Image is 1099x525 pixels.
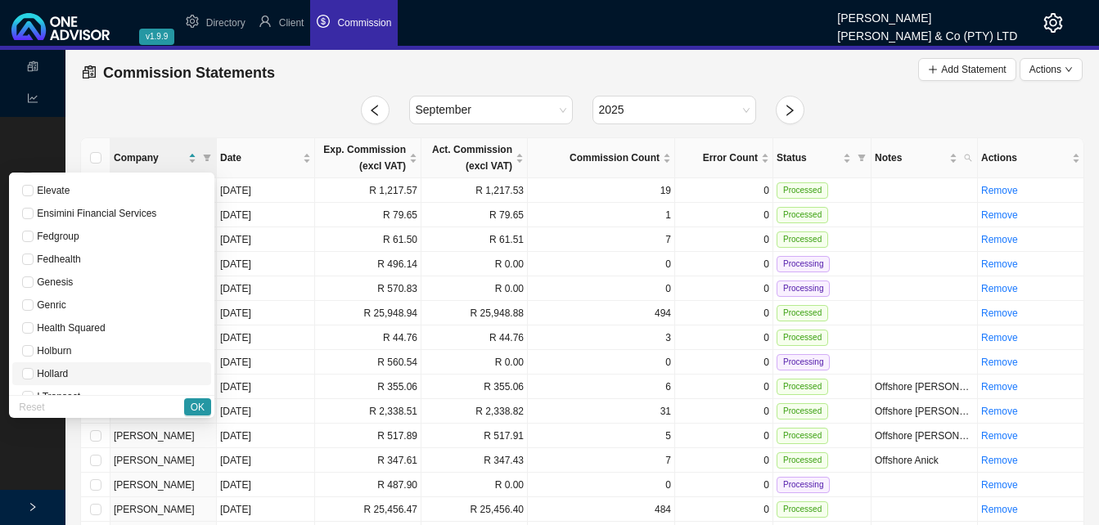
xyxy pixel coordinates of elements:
span: Processed [777,428,828,444]
span: Processed [777,305,828,321]
a: Remove [981,381,1018,393]
td: 0 [675,473,773,497]
td: [DATE] [217,375,315,399]
td: 5 [528,424,675,448]
span: [PERSON_NAME] [114,430,195,442]
a: Remove [981,430,1018,442]
td: [DATE] [217,473,315,497]
span: left [368,104,381,117]
td: R 496.14 [315,252,421,276]
a: Remove [981,357,1018,368]
td: R 25,948.94 [315,301,421,325]
span: Commission Count [531,150,660,166]
a: Remove [981,406,1018,417]
td: Offshore Dave [872,399,978,424]
td: R 1,217.57 [315,178,421,203]
td: 0 [675,399,773,424]
td: [DATE] [217,424,315,448]
td: [DATE] [217,350,315,375]
th: Status [773,138,872,178]
span: Processed [777,379,828,395]
td: 0 [675,448,773,473]
td: R 355.06 [315,375,421,399]
span: setting [186,15,199,28]
span: Processed [777,231,828,248]
span: user [259,15,272,28]
span: Processed [777,182,828,199]
span: Actions [1029,61,1061,78]
td: 7 [528,227,675,252]
td: R 2,338.51 [315,399,421,424]
span: Processing [777,477,830,493]
span: down [1065,65,1073,74]
td: 0 [675,325,773,350]
td: 31 [528,399,675,424]
th: Actions [978,138,1084,178]
span: Directory [206,17,245,29]
td: [DATE] [217,301,315,325]
td: 0 [675,350,773,375]
span: Date [220,150,300,166]
td: 494 [528,301,675,325]
td: [DATE] [217,252,315,276]
img: 2df55531c6924b55f21c4cf5d4484680-logo-light.svg [11,13,110,40]
td: 484 [528,497,675,522]
td: 0 [675,301,773,325]
button: Reset [12,398,51,415]
td: 0 [675,375,773,399]
span: filter [854,146,869,169]
span: plus [928,65,938,74]
a: Remove [981,258,1018,270]
span: Processing [777,280,830,297]
td: [DATE] [217,399,315,424]
th: Notes [872,138,978,178]
td: 19 [528,178,675,203]
span: Processing [777,256,830,272]
td: [DATE] [217,325,315,350]
td: Offshore Ashley [872,424,978,448]
span: Fedgroup [34,231,79,242]
span: Health Squared [34,322,105,334]
span: filter [203,154,211,162]
th: Exp. Commission (excl VAT) [315,138,421,178]
span: 2025 [599,96,750,123]
span: right [783,104,796,117]
th: Error Count [675,138,773,178]
span: search [961,146,975,169]
span: Hollard [34,368,68,379]
td: 0 [675,227,773,252]
span: reconciliation [82,65,97,79]
td: R 560.54 [315,350,421,375]
span: Actions [981,150,1069,166]
td: R 0.00 [421,350,528,375]
span: setting [1043,13,1063,33]
span: filter [858,154,866,162]
div: [PERSON_NAME] & Co (PTY) LTD [837,22,1017,40]
span: Processed [777,403,828,420]
span: Commission Statements [103,65,275,81]
a: Remove [981,307,1018,319]
button: OK [184,398,211,415]
td: [DATE] [217,178,315,203]
span: Error Count [678,150,758,166]
a: Remove [981,209,1018,221]
td: 0 [675,252,773,276]
td: R 79.65 [315,203,421,227]
span: OK [191,399,205,415]
td: 0 [675,178,773,203]
td: 0 [528,276,675,301]
a: Remove [981,479,1018,491]
td: [DATE] [217,227,315,252]
td: R 347.61 [315,448,421,473]
td: R 25,456.40 [421,497,528,522]
td: R 517.91 [421,424,528,448]
div: [PERSON_NAME] [837,4,1017,22]
td: R 44.76 [421,325,528,350]
td: Offshore Clinton [872,375,978,399]
span: [PERSON_NAME] [114,479,195,491]
span: Ensimini Financial Services [34,208,156,219]
span: Processed [777,207,828,223]
span: Notes [875,150,946,166]
th: Commission Count [528,138,675,178]
td: 7 [528,448,675,473]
